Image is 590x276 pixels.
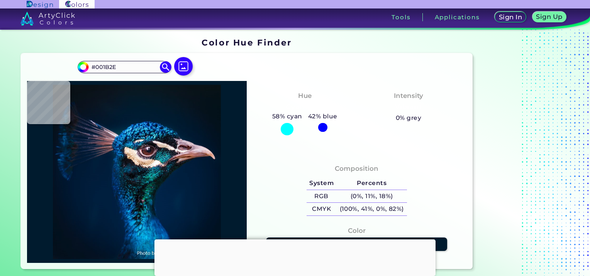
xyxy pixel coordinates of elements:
[392,14,410,20] h3: Tools
[174,57,193,76] img: icon picture
[337,203,407,215] h5: (100%, 41%, 0%, 82%)
[394,90,423,101] h4: Intensity
[27,1,53,8] img: ArtyClick Design logo
[392,103,426,112] h3: Vibrant
[337,177,407,190] h5: Percents
[496,12,524,22] a: Sign In
[348,225,366,236] h4: Color
[160,61,171,73] img: icon search
[307,190,337,203] h5: RGB
[298,90,312,101] h4: Hue
[307,203,337,215] h5: CMYK
[307,177,337,190] h5: System
[335,163,378,174] h4: Composition
[305,111,340,121] h5: 42% blue
[500,14,521,20] h5: Sign In
[20,12,75,25] img: logo_artyclick_colors_white.svg
[154,239,436,274] iframe: Advertisement
[283,103,327,112] h3: Cyan-Blue
[337,190,407,203] h5: (0%, 11%, 18%)
[534,12,565,22] a: Sign Up
[396,113,421,123] h5: 0% grey
[202,37,292,48] h1: Color Hue Finder
[88,62,160,72] input: type color..
[537,14,561,20] h5: Sign Up
[476,35,572,272] iframe: Advertisement
[31,85,243,259] img: img_pavlin.jpg
[435,14,480,20] h3: Applications
[269,111,305,121] h5: 58% cyan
